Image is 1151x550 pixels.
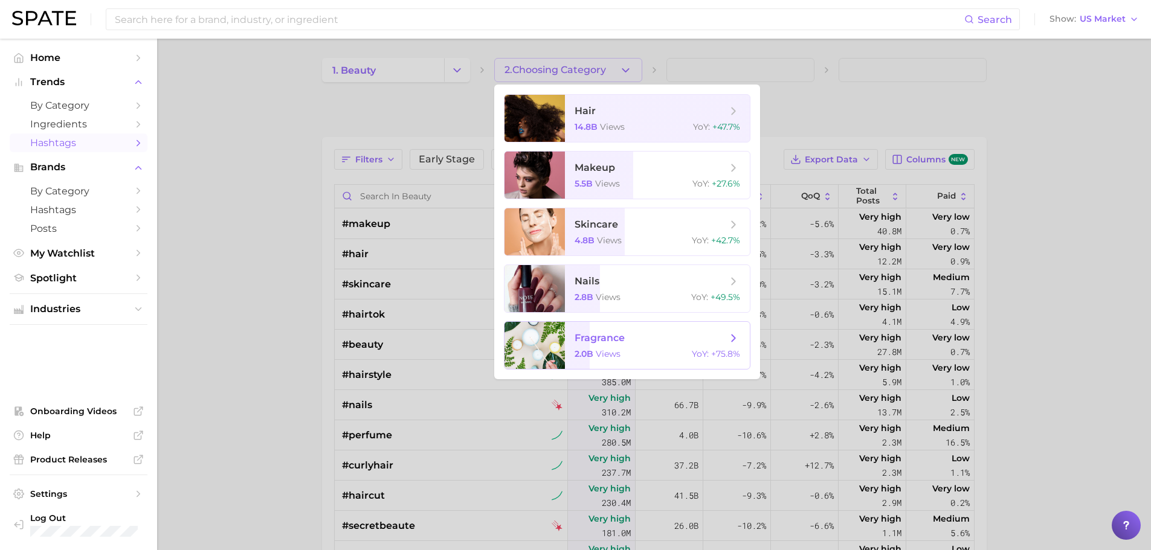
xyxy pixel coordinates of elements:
span: YoY : [692,348,709,359]
a: My Watchlist [10,244,147,263]
span: +49.5% [711,292,740,302]
span: Search [978,14,1012,25]
span: Hashtags [30,204,127,216]
a: Product Releases [10,450,147,468]
span: by Category [30,100,127,111]
span: +47.7% [712,121,740,132]
span: YoY : [693,121,710,132]
ul: 2.Choosing Category [494,85,760,379]
a: by Category [10,96,147,115]
span: skincare [575,219,618,230]
a: Hashtags [10,133,147,152]
a: Settings [10,485,147,503]
span: YoY : [692,178,709,189]
a: Home [10,48,147,67]
input: Search here for a brand, industry, or ingredient [114,9,964,30]
span: Log Out [30,513,153,523]
span: +27.6% [712,178,740,189]
span: My Watchlist [30,248,127,259]
span: by Category [30,185,127,197]
button: Industries [10,300,147,318]
a: Hashtags [10,200,147,219]
span: Brands [30,162,127,173]
span: fragrance [575,332,625,344]
span: Show [1049,16,1076,22]
a: Log out. Currently logged in with e-mail anna.katsnelson@mane.com. [10,509,147,540]
a: Spotlight [10,269,147,287]
span: 14.8b [575,121,598,132]
span: +75.8% [711,348,740,359]
span: US Market [1080,16,1126,22]
span: Trends [30,77,127,88]
span: Settings [30,488,127,499]
span: makeup [575,162,615,173]
a: Ingredients [10,115,147,133]
span: 2.0b [575,348,593,359]
span: views [600,121,625,132]
span: 4.8b [575,235,595,246]
span: YoY : [692,235,709,246]
a: Posts [10,219,147,238]
a: Help [10,426,147,444]
img: SPATE [12,11,76,25]
span: +42.7% [711,235,740,246]
span: Ingredients [30,118,127,130]
span: views [595,178,620,189]
button: Trends [10,73,147,91]
span: Product Releases [30,454,127,465]
span: 2.8b [575,292,593,302]
span: Posts [30,223,127,234]
span: YoY : [691,292,708,302]
span: Home [30,52,127,63]
button: Brands [10,158,147,176]
span: 5.5b [575,178,593,189]
span: Onboarding Videos [30,406,127,417]
span: views [596,348,621,359]
a: by Category [10,182,147,200]
span: Help [30,430,127,441]
span: views [597,235,622,246]
span: nails [575,275,599,287]
button: ShowUS Market [1046,11,1142,27]
span: Spotlight [30,272,127,284]
span: views [596,292,621,302]
a: Onboarding Videos [10,402,147,420]
span: Hashtags [30,137,127,149]
span: Industries [30,304,127,315]
span: hair [575,105,596,117]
